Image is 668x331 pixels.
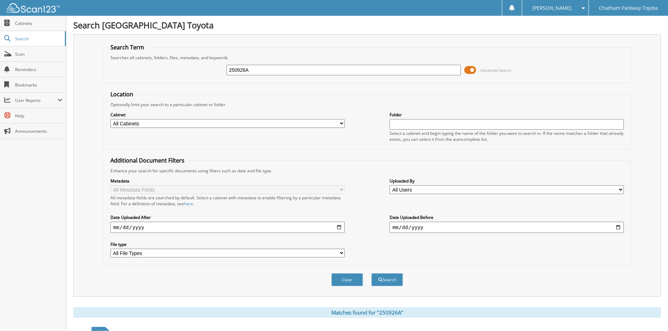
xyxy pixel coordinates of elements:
a: here [184,201,193,207]
div: All metadata fields are searched by default. Select a cabinet with metadata to enable filtering b... [110,195,345,207]
legend: Search Term [107,43,148,51]
label: Date Uploaded After [110,214,345,220]
label: Uploaded By [390,178,624,184]
span: Help [15,113,62,119]
span: Cabinets [15,20,62,26]
span: User Reports [15,97,58,103]
span: Reminders [15,67,62,73]
div: Optionally limit your search to a particular cabinet or folder [107,102,627,108]
span: Bookmarks [15,82,62,88]
input: start [110,222,345,233]
img: scan123-logo-white.svg [7,3,60,13]
span: Chatham Parkway Toyota [599,6,658,10]
legend: Location [107,90,137,98]
div: Matches found for "250926A" [73,307,661,318]
span: [PERSON_NAME] [532,6,572,10]
span: Scan [15,51,62,57]
label: Folder [390,112,624,118]
button: Clear [331,273,363,286]
span: Advanced Search [480,68,511,73]
span: Search [15,36,61,42]
legend: Additional Document Filters [107,157,188,164]
input: end [390,222,624,233]
h1: Search [GEOGRAPHIC_DATA] Toyota [73,19,661,31]
div: Select a cabinet and begin typing the name of the folder you want to search in. If the name match... [390,130,624,142]
label: File type [110,241,345,247]
label: Date Uploaded Before [390,214,624,220]
button: Search [371,273,403,286]
label: Metadata [110,178,345,184]
span: Announcements [15,128,62,134]
div: Searches all cabinets, folders, files, metadata, and keywords [107,55,627,61]
div: Enhance your search for specific documents using filters such as date and file type. [107,168,627,174]
label: Cabinet [110,112,345,118]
